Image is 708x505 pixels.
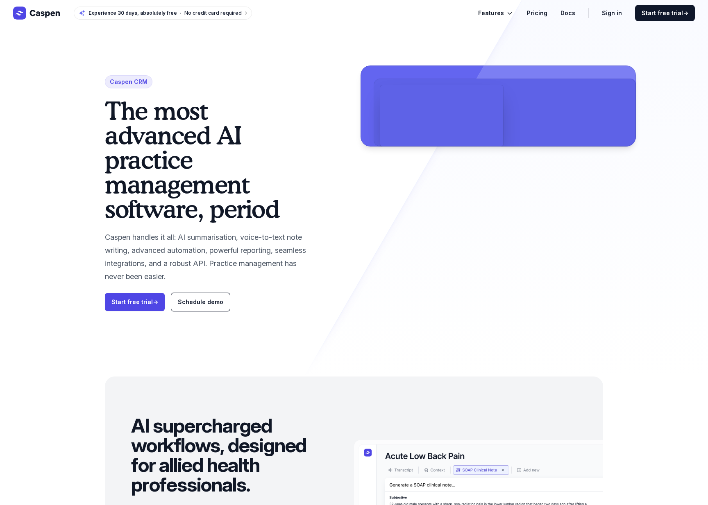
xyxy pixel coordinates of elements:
a: Pricing [527,8,547,18]
a: Docs [560,8,575,18]
span: No credit card required [184,10,242,16]
a: Sign in [602,8,622,18]
span: Features [478,8,504,18]
span: Experience 30 days, absolutely free [88,10,177,16]
h2: AI supercharged workflows, designed for allied health professionals. [131,416,328,494]
a: Schedule demo [171,293,230,311]
a: Start free trial [635,5,695,21]
a: Start free trial [105,293,165,311]
span: → [153,298,158,305]
p: Caspen handles it all: AI summarisation, voice-to-text note writing, advanced automation, powerfu... [105,231,315,283]
span: Start free trial [642,9,688,17]
button: Features [478,8,514,18]
span: Schedule demo [178,298,223,305]
span: Caspen CRM [105,75,152,88]
span: → [683,9,688,16]
a: Experience 30 days, absolutely freeNo credit card required [74,7,252,20]
h1: The most advanced AI practice management software, period [105,98,315,221]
